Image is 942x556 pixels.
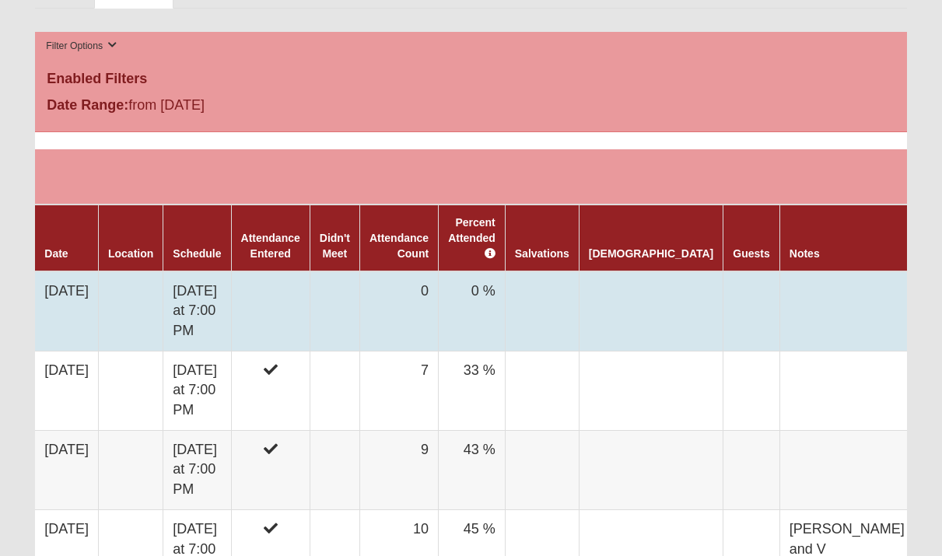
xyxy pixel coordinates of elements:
td: 0 % [439,271,506,351]
a: Attendance Entered [241,232,300,260]
td: 9 [359,430,438,509]
a: Percent Attended [448,216,496,260]
a: Attendance Count [369,232,429,260]
td: 7 [359,351,438,430]
a: Schedule [173,247,221,260]
td: 33 % [439,351,506,430]
td: [DATE] at 7:00 PM [163,271,231,351]
td: 0 [359,271,438,351]
td: [DATE] [35,351,98,430]
a: Notes [790,247,820,260]
a: Location [108,247,153,260]
h4: Enabled Filters [47,71,895,88]
label: Date Range: [47,95,128,116]
th: Salvations [505,205,579,271]
th: [DEMOGRAPHIC_DATA] [579,205,723,271]
a: Date [44,247,68,260]
button: Filter Options [41,38,121,54]
td: [DATE] at 7:00 PM [163,430,231,509]
td: [DATE] [35,271,98,351]
a: Didn't Meet [320,232,350,260]
td: [DATE] [35,430,98,509]
td: [DATE] at 7:00 PM [163,351,231,430]
td: 43 % [439,430,506,509]
th: Guests [723,205,779,271]
div: from [DATE] [35,95,325,120]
